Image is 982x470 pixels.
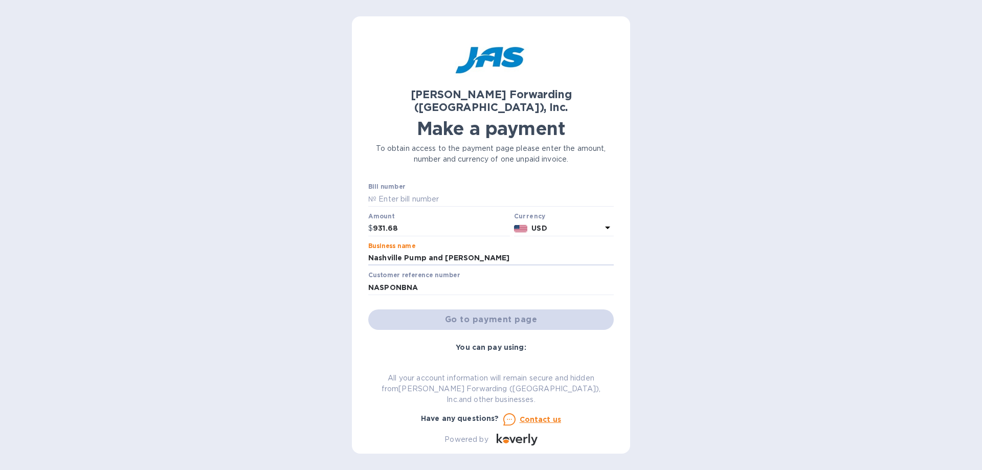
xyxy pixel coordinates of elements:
label: Business name [368,243,415,249]
input: 0.00 [373,221,510,236]
b: Currency [514,212,546,220]
p: № [368,194,376,205]
p: $ [368,223,373,234]
p: All your account information will remain secure and hidden from [PERSON_NAME] Forwarding ([GEOGRA... [368,373,614,405]
img: USD [514,225,528,232]
input: Enter bill number [376,191,614,207]
h1: Make a payment [368,118,614,139]
label: Bill number [368,184,405,190]
label: Customer reference number [368,273,460,279]
u: Contact us [520,415,562,423]
b: Have any questions? [421,414,499,422]
input: Enter customer reference number [368,280,614,295]
input: Enter business name [368,251,614,266]
p: Powered by [444,434,488,445]
p: To obtain access to the payment page please enter the amount, number and currency of one unpaid i... [368,143,614,165]
b: USD [531,224,547,232]
b: [PERSON_NAME] Forwarding ([GEOGRAPHIC_DATA]), Inc. [411,88,572,114]
label: Amount [368,213,394,219]
b: You can pay using: [456,343,526,351]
